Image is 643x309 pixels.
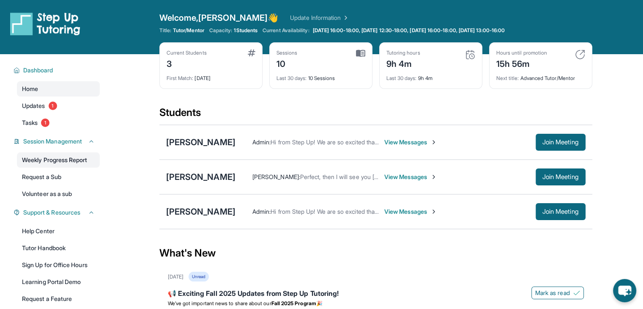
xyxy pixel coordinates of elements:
[20,208,95,217] button: Support & Resources
[166,206,235,218] div: [PERSON_NAME]
[276,56,298,70] div: 10
[17,169,100,185] a: Request a Sub
[430,208,437,215] img: Chevron-Right
[384,207,437,216] span: View Messages
[20,137,95,146] button: Session Management
[496,70,585,82] div: Advanced Tutor/Mentor
[22,119,38,127] span: Tasks
[386,70,475,82] div: 9h 4m
[316,300,323,306] span: 🎉
[189,272,209,281] div: Unread
[17,291,100,306] a: Request a Feature
[168,273,183,280] div: [DATE]
[23,137,82,146] span: Session Management
[276,75,307,81] span: Last 30 days :
[252,173,300,180] span: [PERSON_NAME] :
[17,223,100,239] a: Help Center
[49,102,57,110] span: 1
[17,81,100,97] a: Home
[17,257,100,273] a: Sign Up for Office Hours
[17,274,100,290] a: Learning Portal Demo
[17,186,100,201] a: Volunteer as a sub
[300,173,562,180] span: Perfect, then I will see you [DATE] (4-5) and [DATE] (5:30-6:30) if anything changes let me know :)
[17,240,100,256] a: Tutor Handbook
[341,14,349,22] img: Chevron Right
[542,174,579,179] span: Join Meeting
[386,56,420,70] div: 9h 4m
[22,85,38,93] span: Home
[209,27,233,34] span: Capacity:
[234,27,257,34] span: 1 Students
[430,139,437,146] img: Chevron-Right
[536,134,586,151] button: Join Meeting
[276,50,298,56] div: Sessions
[166,171,235,183] div: [PERSON_NAME]
[271,300,316,306] strong: Fall 2025 Program
[159,12,279,24] span: Welcome, [PERSON_NAME] 👋
[573,290,580,296] img: Mark as read
[167,70,255,82] div: [DATE]
[536,168,586,185] button: Join Meeting
[168,288,584,300] div: 📢 Exciting Fall 2025 Updates from Step Up Tutoring!
[356,50,365,57] img: card
[17,98,100,113] a: Updates1
[41,119,49,127] span: 1
[22,102,45,110] span: Updates
[263,27,309,34] span: Current Availability:
[613,279,636,302] button: chat-button
[542,140,579,145] span: Join Meeting
[20,66,95,74] button: Dashboard
[536,203,586,220] button: Join Meeting
[531,287,584,299] button: Mark as read
[23,66,53,74] span: Dashboard
[276,70,365,82] div: 10 Sessions
[384,138,437,146] span: View Messages
[159,235,592,272] div: What's New
[575,50,585,60] img: card
[173,27,204,34] span: Tutor/Mentor
[17,115,100,130] a: Tasks1
[248,50,255,56] img: card
[384,173,437,181] span: View Messages
[465,50,475,60] img: card
[311,27,506,34] a: [DATE] 16:00-18:00, [DATE] 12:30-18:00, [DATE] 16:00-18:00, [DATE] 13:00-16:00
[496,50,547,56] div: Hours until promotion
[313,27,505,34] span: [DATE] 16:00-18:00, [DATE] 12:30-18:00, [DATE] 16:00-18:00, [DATE] 13:00-16:00
[386,75,417,81] span: Last 30 days :
[535,289,570,297] span: Mark as read
[252,208,271,215] span: Admin :
[386,50,420,56] div: Tutoring hours
[167,75,194,81] span: First Match :
[167,50,207,56] div: Current Students
[159,27,171,34] span: Title:
[290,14,349,22] a: Update Information
[542,209,579,214] span: Join Meeting
[496,56,547,70] div: 15h 56m
[167,56,207,70] div: 3
[23,208,80,217] span: Support & Resources
[496,75,519,81] span: Next title :
[252,138,271,146] span: Admin :
[17,152,100,168] a: Weekly Progress Report
[159,106,592,124] div: Students
[168,300,271,306] span: We’ve got important news to share about our
[430,174,437,180] img: Chevron-Right
[166,136,235,148] div: [PERSON_NAME]
[10,12,80,36] img: logo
